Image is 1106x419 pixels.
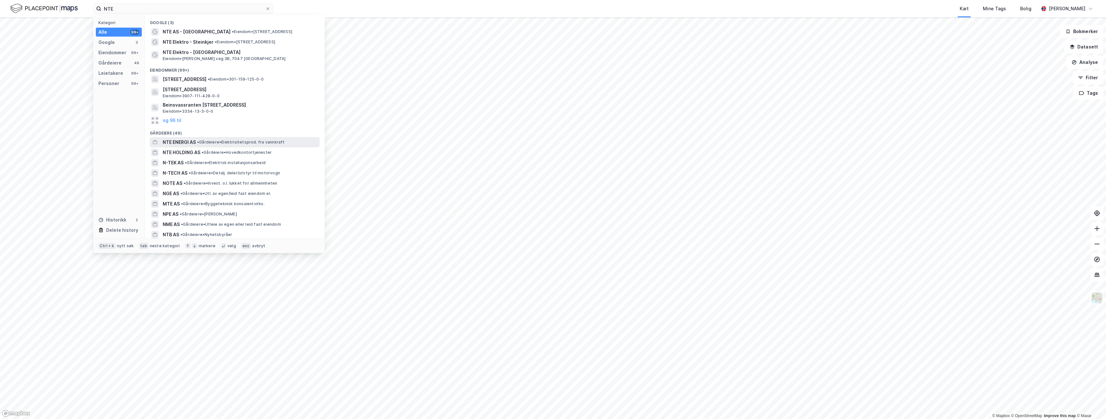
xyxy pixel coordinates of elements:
span: Gårdeiere • Byggeteknisk konsulentvirks. [181,201,265,206]
div: Bolig [1020,5,1031,13]
span: Eiendom • [STREET_ADDRESS] [232,29,292,34]
span: Gårdeiere • [PERSON_NAME] [180,212,237,217]
div: Eiendommer (99+) [145,63,325,74]
div: 99+ [130,71,139,76]
div: neste kategori [150,243,180,249]
div: 2 [134,217,139,223]
span: Eiendom • [STREET_ADDRESS] [215,39,275,45]
div: Eiendommer [98,49,126,57]
span: Eiendom • 3334-13-3-0-0 [163,109,213,114]
div: Kategori [98,20,142,25]
div: nytt søk [117,243,134,249]
span: Gårdeiere • Elektrisitetsprod. fra vannkraft [197,140,285,145]
div: velg [227,243,236,249]
span: Gårdeiere • Hovedkontortjenester [202,150,272,155]
span: • [184,181,186,186]
div: 49 [134,60,139,65]
button: Tags [1074,87,1103,100]
span: • [197,140,199,144]
div: Google [98,39,115,46]
button: Analyse [1066,56,1103,69]
button: Datasett [1064,40,1103,53]
span: Beinsvassranten [STREET_ADDRESS] [163,101,317,109]
div: esc [241,243,251,249]
span: Eiendom • 301-159-125-0-0 [208,77,264,82]
span: • [189,170,191,175]
div: Delete history [106,226,138,234]
iframe: Chat Widget [1074,388,1106,419]
div: Mine Tags [983,5,1006,13]
span: [STREET_ADDRESS] [163,75,206,83]
span: • [180,191,182,196]
span: N-TECH AS [163,169,187,177]
div: Historikk [98,216,126,224]
span: NME AS [163,221,180,228]
div: tab [139,243,149,249]
span: NTE HOLDING AS [163,149,200,156]
span: • [180,212,182,216]
span: • [185,160,187,165]
span: [STREET_ADDRESS] [163,86,317,93]
span: NTE Elektro - [GEOGRAPHIC_DATA] [163,48,317,56]
div: markere [199,243,215,249]
div: Personer [98,80,119,87]
button: Filter [1073,71,1103,84]
div: Kontrollprogram for chat [1074,388,1106,419]
span: Gårdeiere • Elektrisk installasjonsarbeid [185,160,266,165]
div: 99+ [130,30,139,35]
div: Kart [960,5,969,13]
img: logo.f888ab2527a4732fd821a326f86c7f29.svg [10,3,78,14]
span: NPE AS [163,210,178,218]
div: 99+ [130,81,139,86]
span: Eiendom • 3907-111-428-0-0 [163,93,220,99]
span: Eiendom • [PERSON_NAME] veg 3B, 7047 [GEOGRAPHIC_DATA] [163,56,286,61]
span: Gårdeiere • Invest. o.l. lukket for allmennheten [184,181,277,186]
span: • [181,201,183,206]
span: NGE AS [163,190,179,197]
a: Mapbox homepage [2,410,30,417]
div: Google (3) [145,15,325,27]
img: Z [1091,292,1103,304]
div: avbryt [252,243,265,249]
button: og 96 til [163,117,181,124]
span: • [202,150,204,155]
span: • [208,77,210,82]
span: NOTE AS [163,179,182,187]
span: • [232,29,234,34]
div: Ctrl + k [98,243,116,249]
span: NTE AS - [GEOGRAPHIC_DATA] [163,28,231,36]
span: • [215,39,217,44]
span: Gårdeiere • Utleie av egen eller leid fast eiendom [181,222,281,227]
span: • [181,222,183,227]
span: NTE Elektro - Steinkjer [163,38,213,46]
span: Gårdeiere • Detalj. deler/utstyr til motorvogn [189,170,280,176]
a: Mapbox [992,414,1010,418]
span: Gårdeiere • Utl. av egen/leid fast eiendom el. [180,191,271,196]
div: Alle [98,28,107,36]
span: Gårdeiere • Nyhetsbyråer [180,232,232,237]
div: Gårdeiere (49) [145,126,325,137]
span: NTE ENERGI AS [163,138,196,146]
div: Leietakere [98,69,123,77]
span: N-TEK AS [163,159,184,167]
div: 99+ [130,50,139,55]
span: NTB AS [163,231,179,239]
a: OpenStreetMap [1011,414,1042,418]
input: Søk på adresse, matrikkel, gårdeiere, leietakere eller personer [101,4,265,13]
span: • [180,232,182,237]
div: Gårdeiere [98,59,122,67]
a: Improve this map [1044,414,1076,418]
div: 3 [134,40,139,45]
button: Bokmerker [1060,25,1103,38]
div: [PERSON_NAME] [1049,5,1085,13]
span: MTE AS [163,200,180,208]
